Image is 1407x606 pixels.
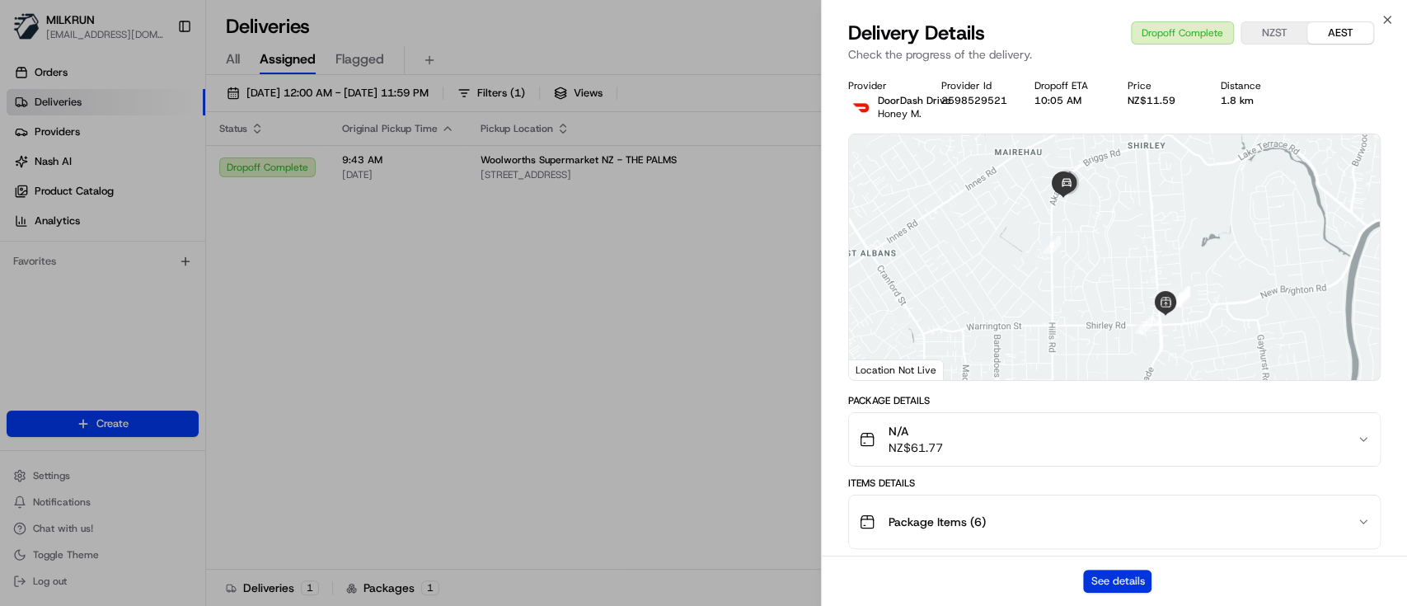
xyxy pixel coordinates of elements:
[1157,288,1175,306] div: 1
[848,394,1381,407] div: Package Details
[848,46,1381,63] p: Check the progress of the delivery.
[1171,287,1189,305] div: 6
[1128,94,1194,107] div: NZ$11.59
[849,359,944,380] div: Location Not Live
[878,107,922,120] span: Honey M.
[889,423,943,439] span: N/A
[1172,286,1190,304] div: 4
[848,79,915,92] div: Provider
[889,439,943,456] span: NZ$61.77
[1034,94,1101,107] div: 10:05 AM
[1307,22,1373,44] button: AEST
[878,94,951,107] span: DoorDash Drive
[1083,570,1151,593] button: See details
[849,496,1380,548] button: Package Items (6)
[1221,79,1287,92] div: Distance
[1135,316,1153,334] div: 7
[1128,79,1194,92] div: Price
[1221,94,1287,107] div: 1.8 km
[1172,288,1190,306] div: 5
[848,477,1381,490] div: Items Details
[1241,22,1307,44] button: NZST
[848,94,875,120] img: doordash_logo_v2.png
[1034,79,1101,92] div: Dropoff ETA
[889,514,986,530] span: Package Items ( 6 )
[848,20,985,46] span: Delivery Details
[941,79,1008,92] div: Provider Id
[1043,236,1061,254] div: 8
[941,94,1007,107] button: 2598529521
[849,413,1380,466] button: N/ANZ$61.77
